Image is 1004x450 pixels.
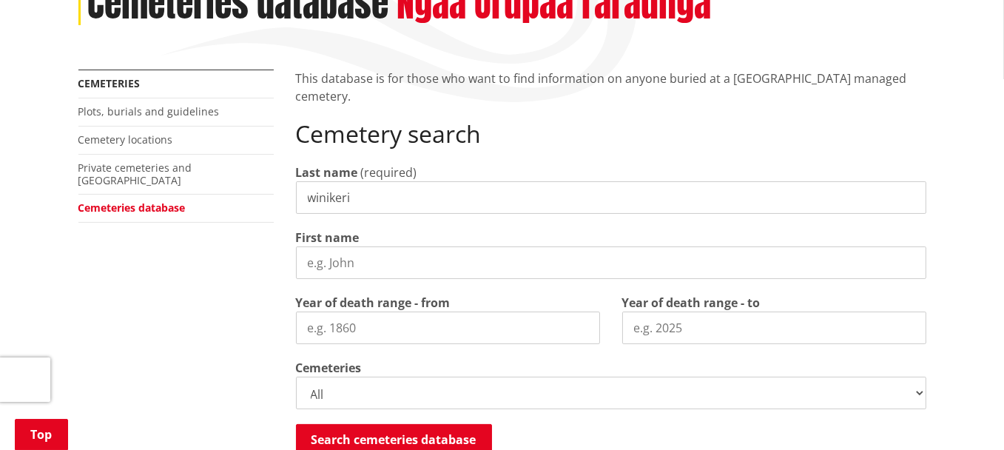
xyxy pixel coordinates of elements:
[15,419,68,450] a: Top
[622,312,926,344] input: e.g. 2025
[936,388,989,441] iframe: Messenger Launcher
[361,164,417,181] span: (required)
[78,132,173,147] a: Cemetery locations
[296,229,360,246] label: First name
[296,70,926,105] p: This database is for those who want to find information on anyone buried at a [GEOGRAPHIC_DATA] m...
[78,161,192,187] a: Private cemeteries and [GEOGRAPHIC_DATA]
[296,164,358,181] label: Last name
[78,201,186,215] a: Cemeteries database
[296,294,451,312] label: Year of death range - from
[296,181,926,214] input: e.g. Smith
[296,359,362,377] label: Cemeteries
[78,104,220,118] a: Plots, burials and guidelines
[296,120,926,148] h2: Cemetery search
[622,294,761,312] label: Year of death range - to
[78,76,141,90] a: Cemeteries
[296,312,600,344] input: e.g. 1860
[296,246,926,279] input: e.g. John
